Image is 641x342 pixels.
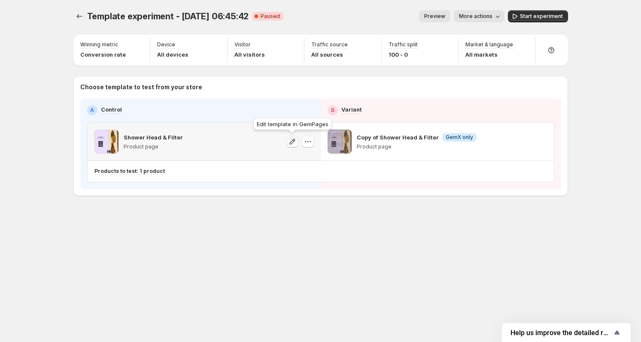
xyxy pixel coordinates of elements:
p: Traffic split [389,41,418,48]
span: More actions [459,13,492,20]
p: Winning metric [80,41,118,48]
p: All markets [465,50,513,59]
p: Product page [124,143,183,150]
p: Choose template to test from your store [80,83,561,91]
p: 100 - 0 [389,50,418,59]
p: Copy of Shower Head & Filter [357,133,439,142]
p: Variant [341,105,362,114]
p: Product page [357,143,477,150]
p: All visitors [234,50,265,59]
p: Conversion rate [80,50,126,59]
h2: A [90,107,94,114]
button: More actions [454,10,504,22]
p: Products to test: 1 product [94,168,165,175]
p: All sources [311,50,348,59]
button: Start experiment [508,10,568,22]
p: Traffic source [311,41,348,48]
button: Experiments [73,10,85,22]
h2: B [331,107,334,114]
span: Start experiment [520,13,563,20]
p: All devices [157,50,188,59]
p: Control [101,105,122,114]
p: Market & language [465,41,513,48]
img: Shower Head & Filter [94,130,118,154]
button: Show survey - Help us improve the detailed report for A/B campaigns [510,327,622,338]
span: Help us improve the detailed report for A/B campaigns [510,329,612,337]
button: Preview [419,10,450,22]
span: Paused [261,13,280,20]
p: Device [157,41,175,48]
span: Preview [424,13,445,20]
span: Template experiment - [DATE] 06:45:42 [87,11,249,21]
span: GemX only [446,134,473,141]
p: Visitor [234,41,251,48]
p: Shower Head & Filter [124,133,183,142]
